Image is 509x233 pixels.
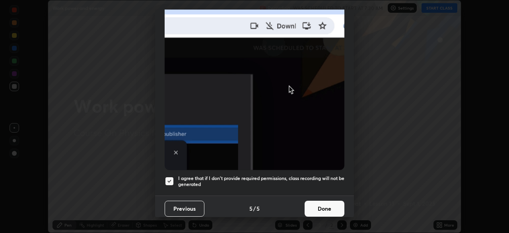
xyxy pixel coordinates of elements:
[253,204,256,213] h4: /
[178,175,344,188] h5: I agree that if I don't provide required permissions, class recording will not be generated
[256,204,260,213] h4: 5
[305,201,344,217] button: Done
[165,201,204,217] button: Previous
[249,204,253,213] h4: 5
